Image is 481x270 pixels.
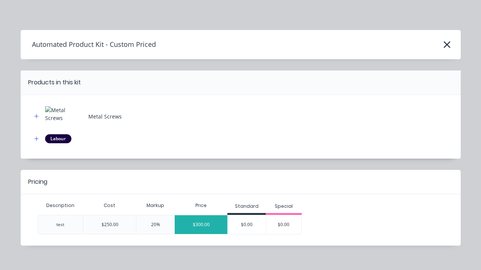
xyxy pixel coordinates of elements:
div: Price [174,198,227,213]
div: test [56,221,64,228]
img: Metal Screws [45,106,83,127]
div: Products in this kit [28,78,81,87]
div: Pricing [28,177,47,186]
div: $300.00 [175,215,227,234]
div: Labour [45,134,71,143]
div: $0.00 [266,215,301,234]
div: Cost [83,198,136,213]
div: $250.00 [83,215,136,234]
div: Special [275,203,293,210]
div: 20% [136,215,174,234]
div: Standard [235,203,259,210]
div: $0.00 [228,215,266,234]
h4: Automated Product Kit - Custom Priced [21,37,156,52]
div: Description [40,196,80,215]
div: Metal Screws [88,112,122,120]
div: Markup [136,198,174,213]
